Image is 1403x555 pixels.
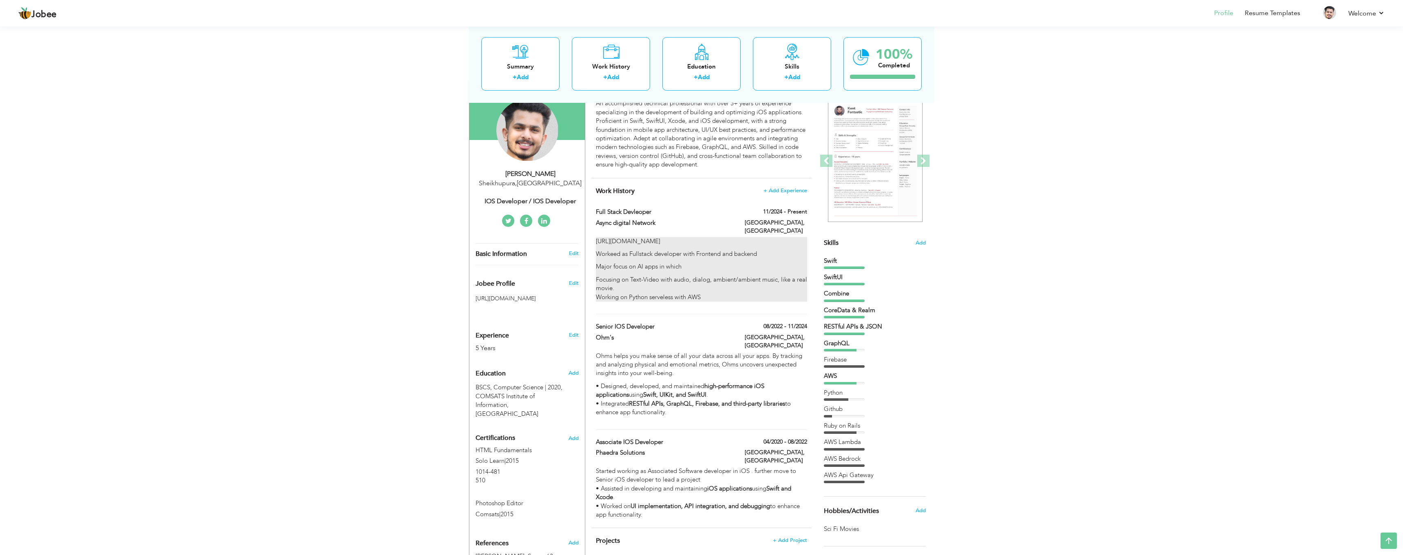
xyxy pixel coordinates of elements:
strong: iOS applications [707,484,752,493]
a: Resume Templates [1245,9,1300,18]
span: | [499,510,500,518]
div: BSCS, Computer Science, 2020 [469,383,585,418]
strong: Swift, UIKit, and SwiftUI [643,391,706,399]
label: 1014-481510 [476,468,502,485]
div: AWS Bedrock [824,455,926,463]
div: AWS Lambda [824,438,926,446]
p: Started working as Associated Software developer in iOS . further move to Senior iOS developer to... [596,467,807,519]
div: Education [669,62,734,71]
label: Associate iOS Developer [596,438,733,446]
label: Photoshop Editor [476,499,579,508]
span: Add [916,507,926,514]
span: COMSATS Institute of Information, [GEOGRAPHIC_DATA] [476,392,538,418]
div: Share some of your professional and personal interests. [818,497,932,525]
div: Add your educational degree. [476,365,579,418]
p: Ohms helps you make sense of all your data across all your apps. By tracking and analyzing physic... [596,352,807,378]
strong: high-performance iOS applications [596,382,764,399]
label: 04/2020 - 08/2022 [763,438,807,446]
span: Jobee [31,10,57,19]
div: Swift [824,257,926,265]
div: AWS Api Gateway [824,471,926,480]
span: , [515,179,517,188]
div: 100% [876,47,912,61]
a: Add [607,73,619,81]
span: Add [916,239,926,247]
span: Experience [476,332,509,340]
span: Education [476,370,506,377]
div: 5 Years [476,344,560,353]
span: Add the certifications you’ve earned. [569,435,579,441]
label: 11/2024 - Present [763,208,807,216]
div: Combine [824,289,926,298]
div: IOS Developer / iOS Developer [476,197,585,206]
div: Sheikhupura [GEOGRAPHIC_DATA] [476,179,585,188]
span: References [476,540,509,547]
div: Firebase [824,355,926,364]
div: Completed [876,61,912,69]
h4: This helps to highlight the project, tools and skills you have worked on. [596,537,807,545]
div: Work History [578,62,644,71]
iframe: fb:share_button Facebook Social Plugin [476,306,507,315]
label: + [513,73,517,82]
label: Full Stack Devleoper [596,208,733,216]
h5: [URL][DOMAIN_NAME] [476,295,579,302]
a: Profile [1214,9,1233,18]
div: [PERSON_NAME] [476,169,585,179]
p: Workeed as Fullstack developer with Frontend and backend [596,250,807,258]
img: Profile Img [1323,6,1336,19]
a: Edit [569,250,579,257]
img: Ali Haider [496,99,558,161]
p: Major focus on AI apps in which [596,262,807,271]
label: [GEOGRAPHIC_DATA], [GEOGRAPHIC_DATA] [745,448,807,465]
div: Skills [759,62,825,71]
a: Jobee [18,7,57,20]
div: AWS [824,372,926,380]
div: GraphQL [824,339,926,348]
strong: UI implementation, API integration, and debugging [631,502,770,510]
span: Certifications [476,433,515,442]
a: Edit [569,331,579,339]
div: Enhance your career by creating a custom URL for your Jobee public profile. [469,271,585,292]
p: Focusing on Text-Video with audio, dialog, ambient/ambient music, like a real movie. Working on P... [596,275,807,302]
label: HTML Fundamentals [476,446,579,455]
span: Projects [596,536,620,545]
label: [GEOGRAPHIC_DATA], [GEOGRAPHIC_DATA] [745,219,807,235]
span: Jobee Profile [476,280,515,288]
span: Hobbies/Activities [824,508,879,515]
div: An accomplished technical professional with over 5+ years of experience specializing in the devel... [596,99,807,169]
span: Solo Learn [476,457,505,465]
label: Senior iOS Developer [596,322,733,331]
span: Basic Information [476,251,527,258]
div: Summary [488,62,553,71]
div: CoreData & Realm [824,306,926,315]
span: Edit [569,280,579,287]
a: Add [788,73,800,81]
span: Sci Fi Movies [824,525,861,533]
div: Github [824,405,926,413]
strong: Swift and Xcode [596,484,791,501]
a: Welcome [1348,9,1385,18]
span: Add [569,539,579,546]
span: + Add Experience [763,188,807,193]
label: [GEOGRAPHIC_DATA], [GEOGRAPHIC_DATA] [745,333,807,350]
label: Phaedra Solutions [596,448,733,457]
label: 08/2022 - 11/2024 [763,322,807,331]
span: | [505,457,506,465]
span: 2015 [500,510,513,518]
div: Python [824,388,926,397]
span: + Add Project [773,537,807,543]
label: + [694,73,698,82]
label: + [603,73,607,82]
strong: RESTful APIs, GraphQL, Firebase, and third-party libraries [629,400,785,408]
div: RESTful APIs & JSON [824,322,926,331]
img: jobee.io [18,7,31,20]
span: BSCS, Computer Science, COMSATS Institute of Information, 2020 [476,383,562,391]
label: + [784,73,788,82]
a: Add [698,73,710,81]
a: Add [517,73,529,81]
p: [URL][DOMAIN_NAME] [596,237,807,246]
p: • Designed, developed, and maintained using . • Integrated to enhance app functionality. [596,382,807,417]
span: Comsats [476,510,499,518]
h4: This helps to show the companies you have worked for. [596,187,807,195]
span: Skills [824,238,839,247]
